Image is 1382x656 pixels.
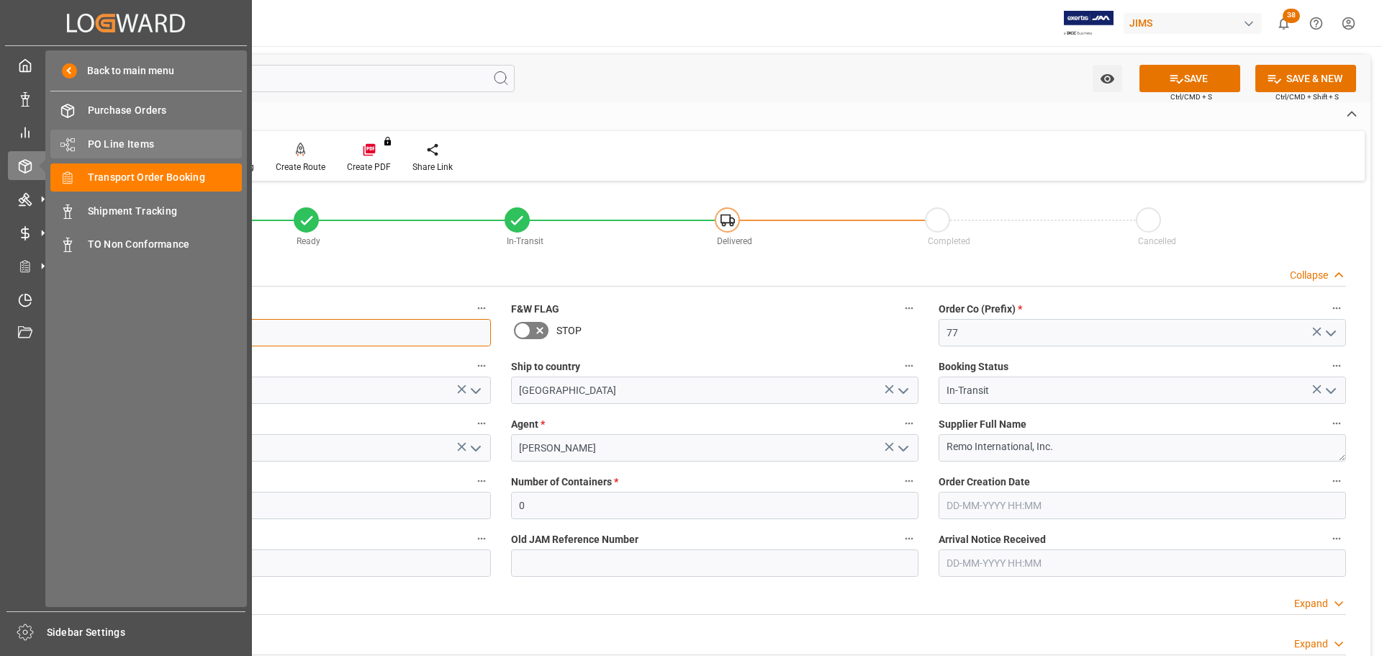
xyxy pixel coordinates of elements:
[891,379,913,402] button: open menu
[1268,7,1300,40] button: show 38 new notifications
[1327,356,1346,375] button: Booking Status
[472,529,491,548] button: Ready Date *
[50,130,242,158] a: PO Line Items
[900,529,918,548] button: Old JAM Reference Number
[556,323,582,338] span: STOP
[464,379,485,402] button: open menu
[939,549,1346,577] input: DD-MM-YYYY HH:MM
[276,161,325,174] div: Create Route
[1319,322,1340,344] button: open menu
[472,472,491,490] button: Supplier Number
[50,163,242,192] a: Transport Order Booking
[939,532,1046,547] span: Arrival Notice Received
[939,434,1346,462] textarea: Remo International, Inc.
[1064,11,1114,36] img: Exertis%20JAM%20-%20Email%20Logo.jpg_1722504956.jpg
[50,197,242,225] a: Shipment Tracking
[1319,379,1340,402] button: open menu
[900,472,918,490] button: Number of Containers *
[50,230,242,259] a: TO Non Conformance
[1138,236,1176,246] span: Cancelled
[77,63,174,78] span: Back to main menu
[472,414,491,433] button: Shipment type *
[939,475,1030,490] span: Order Creation Date
[1093,65,1122,92] button: open menu
[939,417,1026,432] span: Supplier Full Name
[88,237,243,252] span: TO Non Conformance
[1124,13,1262,34] div: JIMS
[928,236,970,246] span: Completed
[83,377,491,404] input: Type to search/select
[66,65,515,92] input: Search Fields
[47,625,246,640] span: Sidebar Settings
[891,437,913,459] button: open menu
[88,170,243,185] span: Transport Order Booking
[1327,299,1346,318] button: Order Co (Prefix) *
[1327,472,1346,490] button: Order Creation Date
[8,319,244,347] a: Document Management
[8,51,244,79] a: My Cockpit
[511,417,545,432] span: Agent
[1294,596,1328,611] div: Expand
[1327,414,1346,433] button: Supplier Full Name
[511,359,580,374] span: Ship to country
[412,161,453,174] div: Share Link
[511,532,638,547] span: Old JAM Reference Number
[900,356,918,375] button: Ship to country
[83,549,491,577] input: DD-MM-YYYY
[88,204,243,219] span: Shipment Tracking
[88,137,243,152] span: PO Line Items
[1300,7,1332,40] button: Help Center
[1327,529,1346,548] button: Arrival Notice Received
[939,492,1346,519] input: DD-MM-YYYY HH:MM
[511,475,618,490] span: Number of Containers
[472,299,491,318] button: JAM Reference Number
[464,437,485,459] button: open menu
[50,96,242,125] a: Purchase Orders
[939,359,1008,374] span: Booking Status
[717,236,752,246] span: Delivered
[1294,637,1328,652] div: Expand
[472,356,491,375] button: Country of Origin (Suffix) *
[297,236,320,246] span: Ready
[900,414,918,433] button: Agent *
[1275,91,1339,102] span: Ctrl/CMD + Shift + S
[1290,268,1328,283] div: Collapse
[8,285,244,313] a: Timeslot Management V2
[511,302,559,317] span: F&W FLAG
[1255,65,1356,92] button: SAVE & NEW
[8,118,244,146] a: My Reports
[8,84,244,112] a: Data Management
[1124,9,1268,37] button: JIMS
[88,103,243,118] span: Purchase Orders
[1283,9,1300,23] span: 38
[939,302,1022,317] span: Order Co (Prefix)
[900,299,918,318] button: F&W FLAG
[507,236,543,246] span: In-Transit
[1139,65,1240,92] button: SAVE
[1170,91,1212,102] span: Ctrl/CMD + S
